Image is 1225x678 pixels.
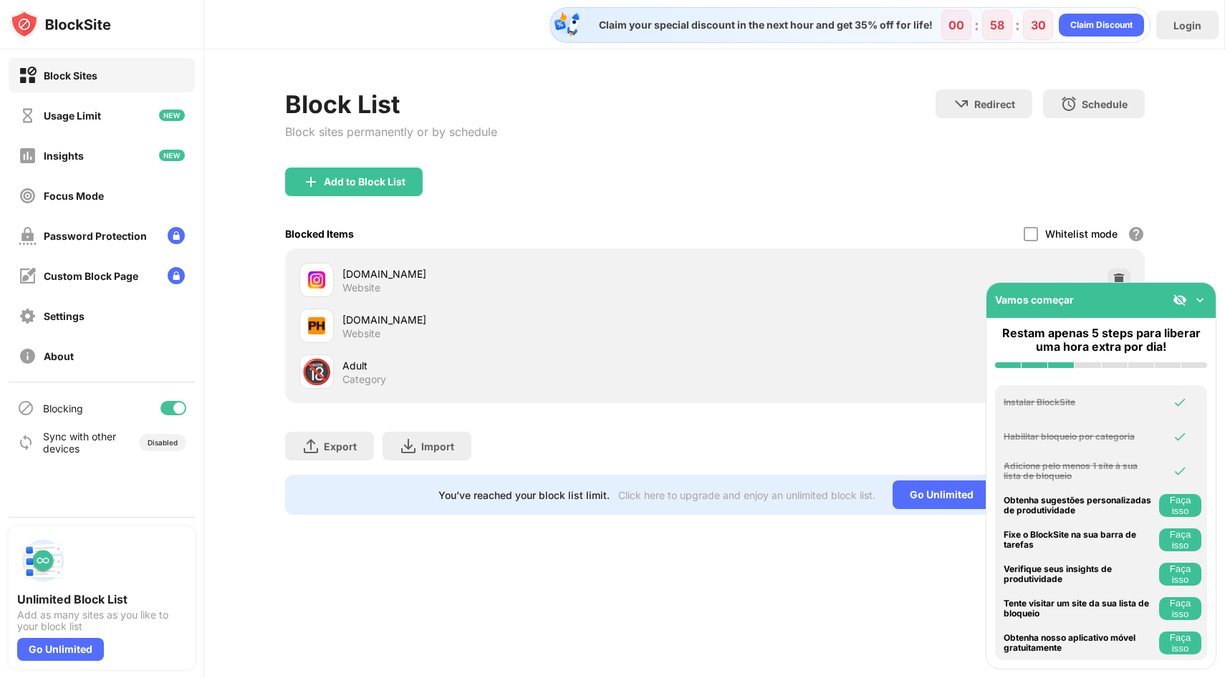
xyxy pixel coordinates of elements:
img: new-icon.svg [159,150,185,161]
div: Unlimited Block List [17,592,186,606]
div: : [971,14,982,37]
div: : [1012,14,1023,37]
div: Obtenha nosso aplicativo móvel gratuitamente [1004,633,1156,654]
div: Claim your special discount in the next hour and get 35% off for life! [590,19,933,32]
img: eye-not-visible.svg [1173,293,1187,307]
img: omni-check.svg [1173,395,1187,410]
div: Website [342,327,380,340]
div: Insights [44,150,84,162]
div: Category [342,373,386,386]
img: lock-menu.svg [168,267,185,284]
div: [DOMAIN_NAME] [342,312,715,327]
div: 00 [948,18,964,32]
div: [DOMAIN_NAME] [342,266,715,281]
button: Faça isso [1159,494,1201,517]
div: Block sites permanently or by schedule [285,125,497,139]
div: Sync with other devices [43,430,117,455]
img: sync-icon.svg [17,434,34,451]
div: Focus Mode [44,190,104,202]
div: Restam apenas 5 steps para liberar uma hora extra por dia! [995,326,1207,354]
div: 🔞 [302,357,332,387]
img: time-usage-off.svg [19,107,37,125]
button: Faça isso [1159,528,1201,551]
div: Tente visitar um site da sua lista de bloqueio [1004,599,1156,619]
div: Fixe o BlockSite na sua barra de tarefas [1004,530,1156,551]
div: Block List [285,89,497,119]
div: Add as many sites as you like to your block list [17,609,186,632]
div: Login [1173,19,1201,32]
img: about-off.svg [19,347,37,365]
div: Adicione pelo menos 1 site à sua lista de bloqueio [1004,461,1156,482]
img: block-on.svg [19,67,37,84]
img: favicons [308,271,325,289]
div: Instalar BlockSite [1004,397,1156,407]
img: new-icon.svg [159,110,185,121]
div: Whitelist mode [1045,228,1118,240]
div: Website [342,281,380,294]
div: Habilitar bloqueio por categoria [1004,432,1156,442]
div: You’ve reached your block list limit. [438,489,610,501]
button: Faça isso [1159,631,1201,654]
img: settings-off.svg [19,307,37,325]
div: Export [324,440,357,452]
img: omni-check.svg [1173,464,1187,478]
div: Import [421,440,454,452]
img: customize-block-page-off.svg [19,267,37,285]
div: Settings [44,310,85,322]
div: Obtenha sugestões personalizadas de produtividade [1004,495,1156,516]
img: blocking-icon.svg [17,399,34,417]
button: Faça isso [1159,563,1201,586]
img: favicons [308,317,325,334]
img: omni-setup-toggle.svg [1193,293,1207,307]
button: Faça isso [1159,597,1201,620]
div: Usage Limit [44,110,101,122]
img: logo-blocksite.svg [10,10,111,39]
div: Add to Block List [324,176,405,188]
div: Go Unlimited [17,638,104,661]
div: Claim Discount [1070,18,1133,32]
img: lock-menu.svg [168,227,185,244]
div: Schedule [1082,98,1128,110]
div: Vamos começar [995,294,1074,306]
div: Blocking [43,402,83,415]
img: push-block-list.svg [17,535,69,586]
div: Redirect [974,98,1015,110]
img: specialOfferDiscount.svg [553,11,582,39]
div: Disabled [148,438,178,447]
img: omni-check.svg [1173,430,1187,444]
div: Block Sites [44,69,97,82]
div: 30 [1031,18,1046,32]
div: Click here to upgrade and enjoy an unlimited block list. [618,489,875,501]
div: About [44,350,74,362]
div: Password Protection [44,230,147,242]
div: 58 [990,18,1004,32]
div: Adult [342,358,715,373]
img: password-protection-off.svg [19,227,37,245]
img: focus-off.svg [19,187,37,205]
div: Custom Block Page [44,270,138,282]
div: Go Unlimited [893,480,991,509]
div: Verifique seus insights de produtividade [1004,564,1156,585]
div: Blocked Items [285,228,354,240]
img: insights-off.svg [19,147,37,165]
